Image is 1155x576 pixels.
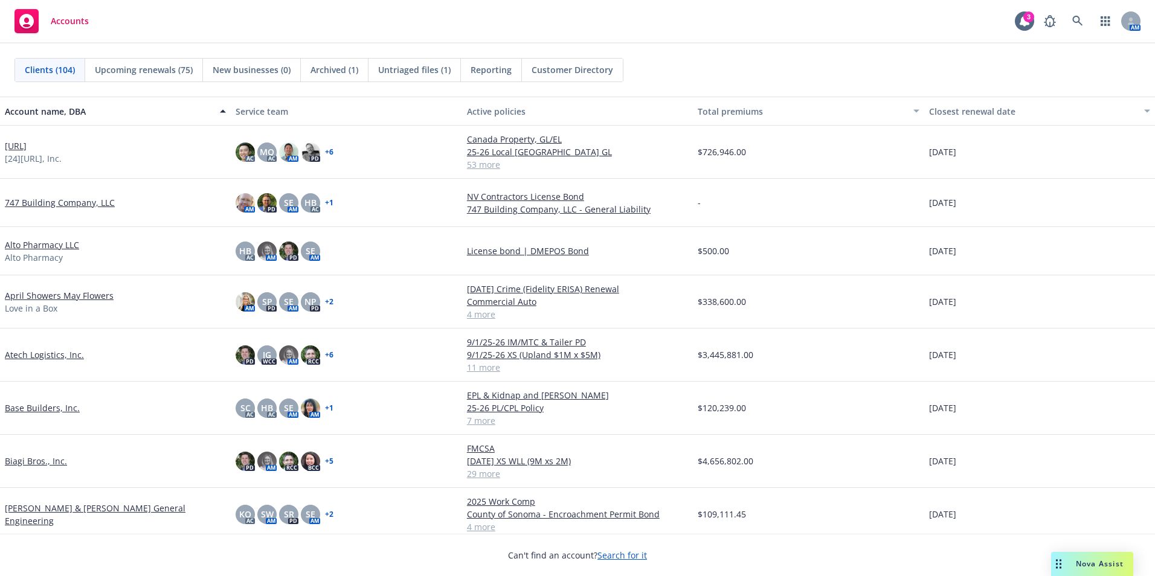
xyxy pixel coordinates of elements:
span: [DATE] [929,348,956,361]
img: photo [279,142,298,162]
button: Closest renewal date [924,97,1155,126]
span: $726,946.00 [698,146,746,158]
span: [DATE] [929,146,956,158]
div: Drag to move [1051,552,1066,576]
span: HB [261,402,273,414]
a: Biagi Bros., Inc. [5,455,67,467]
span: [DATE] [929,295,956,308]
button: Nova Assist [1051,552,1133,576]
div: Account name, DBA [5,105,213,118]
span: Alto Pharmacy [5,251,63,264]
a: [DATE] Crime (Fidelity ERISA) Renewal [467,283,688,295]
a: 747 Building Company, LLC - General Liability [467,203,688,216]
img: photo [301,398,320,418]
a: FMCSA [467,442,688,455]
a: Atech Logistics, Inc. [5,348,84,361]
span: SE [284,402,294,414]
span: $4,656,802.00 [698,455,753,467]
a: + 1 [325,405,333,412]
span: [DATE] [929,508,956,520]
span: $120,239.00 [698,402,746,414]
div: Active policies [467,105,688,118]
span: SR [284,508,294,520]
span: SP [262,295,272,308]
span: $500.00 [698,245,729,257]
span: [DATE] [929,402,956,414]
span: [24][URL], Inc. [5,152,62,165]
a: 4 more [467,520,688,533]
a: [PERSON_NAME] & [PERSON_NAME] General Engineering [5,502,226,527]
img: photo [236,345,255,365]
a: Canada Property, GL/EL [467,133,688,146]
span: NP [304,295,317,308]
img: photo [279,242,298,261]
img: photo [236,193,255,213]
a: + 5 [325,458,333,465]
span: Customer Directory [532,63,613,76]
span: [DATE] [929,455,956,467]
span: SC [240,402,251,414]
span: Reporting [471,63,512,76]
a: Search for it [597,549,647,561]
a: 4 more [467,308,688,321]
a: 11 more [467,361,688,374]
div: Total premiums [698,105,906,118]
button: Active policies [462,97,693,126]
button: Service team [231,97,462,126]
span: Can't find an account? [508,549,647,562]
a: 53 more [467,158,688,171]
span: Upcoming renewals (75) [95,63,193,76]
a: Base Builders, Inc. [5,402,80,414]
span: Nova Assist [1076,558,1124,569]
a: 2025 Work Comp [467,495,688,508]
a: Search [1066,9,1090,33]
img: photo [279,452,298,471]
img: photo [236,292,255,312]
span: HB [304,196,317,209]
a: Alto Pharmacy LLC [5,238,79,251]
a: Switch app [1093,9,1118,33]
span: [DATE] [929,196,956,209]
img: photo [257,193,277,213]
span: New businesses (0) [213,63,291,76]
div: Service team [236,105,457,118]
span: [DATE] [929,245,956,257]
span: SW [261,508,274,520]
a: Commercial Auto [467,295,688,308]
img: photo [236,142,255,162]
span: KO [239,508,251,520]
span: $3,445,881.00 [698,348,753,361]
a: NV Contractors License Bond [467,190,688,203]
div: Closest renewal date [929,105,1137,118]
a: + 2 [325,298,333,306]
a: 747 Building Company, LLC [5,196,115,209]
img: photo [301,142,320,162]
a: 9/1/25-26 XS (Upland $1M x $5M) [467,348,688,361]
a: [DATE] XS WLL (9M xs 2M) [467,455,688,467]
img: photo [279,345,298,365]
a: 25-26 PL/CPL Policy [467,402,688,414]
img: photo [301,452,320,471]
a: 25-26 Local [GEOGRAPHIC_DATA] GL [467,146,688,158]
button: Total premiums [693,97,924,126]
a: + 6 [325,351,333,359]
a: + 2 [325,511,333,518]
img: photo [301,345,320,365]
span: SE [306,245,315,257]
a: 7 more [467,414,688,427]
a: County of Sonoma - Encroachment Permit Bond [467,508,688,520]
span: Love in a Box [5,302,57,315]
a: Report a Bug [1038,9,1062,33]
a: 29 more [467,467,688,480]
span: MQ [260,146,274,158]
img: photo [257,242,277,261]
span: Untriaged files (1) [378,63,451,76]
